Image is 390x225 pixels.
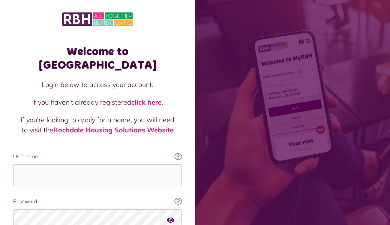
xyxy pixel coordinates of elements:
label: Username [13,153,182,160]
p: If you haven't already registered . [21,97,174,107]
p: Login below to access your account. [21,79,174,90]
a: click here [131,98,162,106]
img: MyRBH [62,11,133,27]
label: Password [13,198,182,205]
a: Rochdale Housing Solutions Website [53,126,174,134]
h1: Welcome to [GEOGRAPHIC_DATA] [13,45,182,72]
p: If you're looking to apply for a home, you will need to visit the [21,115,174,135]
